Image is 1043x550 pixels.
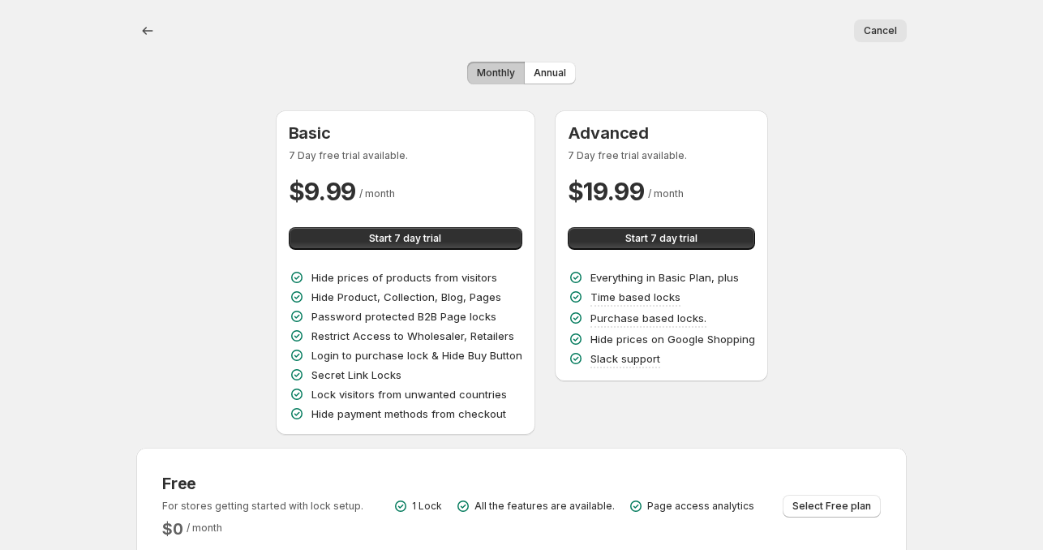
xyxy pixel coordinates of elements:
p: Purchase based locks. [590,310,706,326]
p: Hide prices on Google Shopping [590,331,755,347]
h3: Advanced [568,123,755,143]
h3: Free [162,474,363,493]
p: Lock visitors from unwanted countries [311,386,507,402]
button: Annual [524,62,576,84]
p: All the features are available. [474,500,615,513]
span: Select Free plan [792,500,871,513]
h2: $ 0 [162,519,183,539]
button: Back [136,19,159,42]
span: / month [648,187,684,200]
span: / month [359,187,395,200]
p: Hide Product, Collection, Blog, Pages [311,289,501,305]
span: Start 7 day trial [369,232,441,245]
p: Password protected B2B Page locks [311,308,496,324]
p: Restrict Access to Wholesaler, Retailers [311,328,514,344]
p: 7 Day free trial available. [289,149,522,162]
span: / month [187,522,222,534]
h2: $ 19.99 [568,175,645,208]
p: 1 Lock [412,500,442,513]
button: Cancel [854,19,907,42]
span: Cancel [864,24,897,37]
button: Start 7 day trial [289,227,522,250]
p: Hide payment methods from checkout [311,406,506,422]
p: Everything in Basic Plan, plus [590,269,739,286]
p: Slack support [590,350,660,367]
p: Secret Link Locks [311,367,401,383]
button: Select Free plan [783,495,881,518]
p: Login to purchase lock & Hide Buy Button [311,347,522,363]
p: Page access analytics [647,500,754,513]
button: Monthly [467,62,525,84]
p: 7 Day free trial available. [568,149,755,162]
p: Hide prices of products from visitors [311,269,497,286]
h3: Basic [289,123,522,143]
span: Annual [534,67,566,79]
span: Start 7 day trial [625,232,697,245]
button: Start 7 day trial [568,227,755,250]
h2: $ 9.99 [289,175,357,208]
span: Monthly [477,67,515,79]
p: For stores getting started with lock setup. [162,500,363,513]
p: Time based locks [590,289,680,305]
